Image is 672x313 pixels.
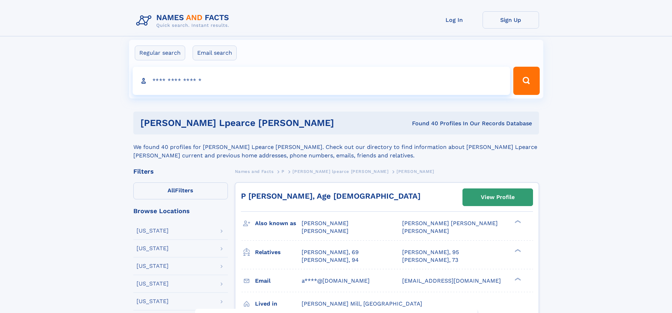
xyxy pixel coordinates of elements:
button: Search Button [513,67,539,95]
h1: [PERSON_NAME] lpearce [PERSON_NAME] [140,119,373,127]
span: [PERSON_NAME] [PERSON_NAME] [402,220,498,227]
span: [PERSON_NAME] Mill, [GEOGRAPHIC_DATA] [302,300,422,307]
div: ❯ [513,219,521,224]
span: [PERSON_NAME] [302,228,349,234]
h3: Lived in [255,298,302,310]
h3: Also known as [255,217,302,229]
a: [PERSON_NAME] lpearce [PERSON_NAME] [292,167,388,176]
a: Sign Up [483,11,539,29]
span: [PERSON_NAME] [396,169,434,174]
img: Logo Names and Facts [133,11,235,30]
span: [PERSON_NAME] [302,220,349,227]
a: Log In [426,11,483,29]
span: All [168,187,175,194]
span: [EMAIL_ADDRESS][DOMAIN_NAME] [402,277,501,284]
div: [US_STATE] [137,281,169,287]
a: P [PERSON_NAME], Age [DEMOGRAPHIC_DATA] [241,192,420,200]
a: Names and Facts [235,167,274,176]
h3: Email [255,275,302,287]
div: [US_STATE] [137,299,169,304]
a: [PERSON_NAME], 94 [302,256,359,264]
div: ❯ [513,248,521,253]
span: P [281,169,285,174]
label: Filters [133,182,228,199]
a: [PERSON_NAME], 95 [402,248,459,256]
h3: Relatives [255,246,302,258]
div: View Profile [481,189,515,205]
div: Filters [133,168,228,175]
div: Found 40 Profiles In Our Records Database [373,120,532,127]
label: Regular search [135,46,185,60]
div: ❯ [513,277,521,281]
span: [PERSON_NAME] [402,228,449,234]
a: [PERSON_NAME], 73 [402,256,458,264]
div: Browse Locations [133,208,228,214]
div: [US_STATE] [137,228,169,234]
div: We found 40 profiles for [PERSON_NAME] Lpearce [PERSON_NAME]. Check out our directory to find inf... [133,134,539,160]
a: View Profile [463,189,533,206]
div: [US_STATE] [137,246,169,251]
input: search input [133,67,510,95]
span: [PERSON_NAME] lpearce [PERSON_NAME] [292,169,388,174]
a: P [281,167,285,176]
label: Email search [193,46,237,60]
div: [US_STATE] [137,263,169,269]
a: [PERSON_NAME], 69 [302,248,359,256]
